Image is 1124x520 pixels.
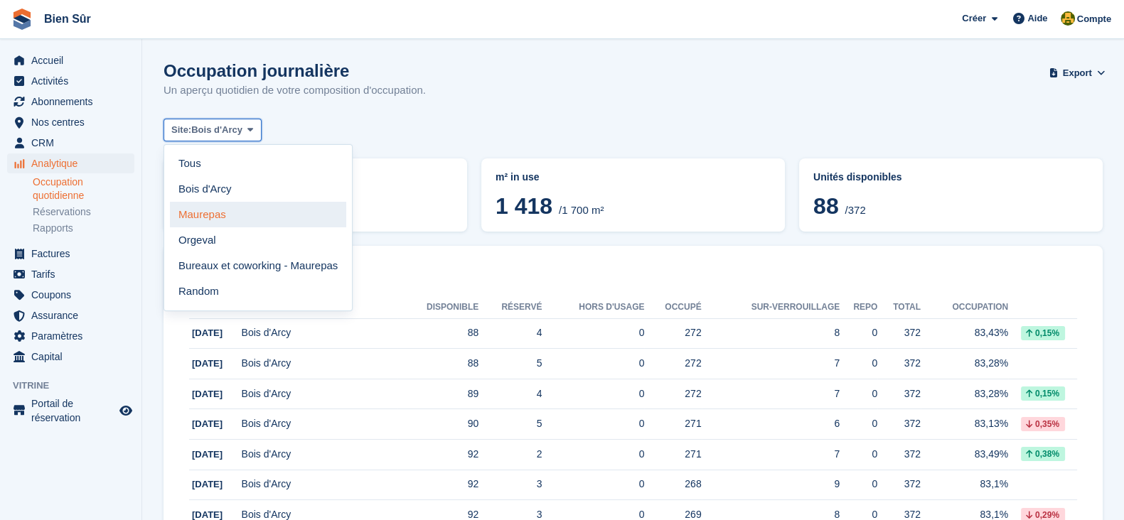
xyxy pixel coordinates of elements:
div: 9 [702,477,840,492]
a: menu [7,396,134,425]
th: Total [877,296,921,319]
a: menu [7,347,134,367]
td: 83,28% [921,379,1008,409]
span: /1 700 m² [559,204,604,216]
td: 372 [877,440,921,470]
td: 372 [877,409,921,440]
div: 268 [644,477,701,492]
td: Bois d'Arcy [242,440,397,470]
td: 90 [397,409,478,440]
div: 0,38% [1021,447,1065,461]
div: 7 [702,386,840,401]
td: 0 [542,318,644,349]
a: menu [7,133,134,153]
th: Réservé [478,296,542,319]
td: 88 [397,318,478,349]
td: Bois d'Arcy [242,318,397,349]
div: 0 [840,356,877,371]
td: 5 [478,349,542,379]
td: 4 [478,379,542,409]
span: Accueil [31,50,117,70]
td: 83,1% [921,470,1008,500]
div: 0 [840,477,877,492]
div: 0 [840,416,877,431]
a: Maurepas [170,202,346,227]
a: menu [7,153,134,173]
span: Capital [31,347,117,367]
a: Orgeval [170,227,346,253]
div: 0,35% [1021,417,1065,431]
div: 0 [840,447,877,462]
span: Paramètres [31,326,117,346]
td: 92 [397,440,478,470]
td: 83,13% [921,409,1008,440]
a: menu [7,112,134,132]
span: [DATE] [192,418,223,429]
a: Rapports [33,222,134,235]
div: 7 [702,447,840,462]
span: Portail de réservation [31,396,117,425]
span: Créer [962,11,986,26]
h1: Occupation journalière [164,61,426,80]
span: Vitrine [13,379,141,393]
span: [DATE] [192,479,223,489]
button: Site: Bois d'Arcy [164,119,262,142]
span: [DATE] [192,509,223,520]
span: Bois d'Arcy [191,123,242,137]
div: 6 [702,416,840,431]
td: 372 [877,470,921,500]
td: Bois d'Arcy [242,470,397,500]
span: 1 418 [496,193,552,219]
td: 0 [542,379,644,409]
td: 3 [478,470,542,500]
td: 372 [877,379,921,409]
td: 2 [478,440,542,470]
h2: Historique d'occupation [189,271,1077,288]
div: 8 [702,325,840,340]
td: 83,43% [921,318,1008,349]
td: 83,49% [921,440,1008,470]
td: Bois d'Arcy [242,379,397,409]
td: 0 [542,409,644,440]
div: 271 [644,447,701,462]
a: menu [7,92,134,112]
span: [DATE] [192,449,223,460]
a: menu [7,244,134,264]
td: 5 [478,409,542,440]
div: 272 [644,386,701,401]
div: 272 [644,356,701,371]
th: Occupé [644,296,701,319]
span: Site: [171,123,191,137]
img: stora-icon-8386f47178a22dfd0bd8f6a31ec36ba5ce8667c1dd55bd0f319d3a0aa187defe.svg [11,9,33,30]
a: menu [7,285,134,305]
th: Hors d'usage [542,296,644,319]
span: Coupons [31,285,117,305]
td: Bois d'Arcy [242,349,397,379]
div: 0,15% [1021,386,1065,401]
span: Activités [31,71,117,91]
a: Bureaux et coworking - Maurepas [170,253,346,278]
abbr: Current breakdown of %{unit} occupied [496,170,771,185]
td: 0 [542,470,644,500]
span: Aide [1027,11,1047,26]
p: Un aperçu quotidien de votre composition d'occupation. [164,82,426,99]
span: m² in use [496,171,539,183]
span: Tarifs [31,264,117,284]
td: 83,28% [921,349,1008,379]
td: 372 [877,318,921,349]
img: Fatima Kelaaoui [1061,11,1075,26]
td: 88 [397,349,478,379]
a: Random [170,278,346,304]
span: Factures [31,244,117,264]
th: Sur-verrouillage [702,296,840,319]
a: menu [7,326,134,346]
a: Boutique d'aperçu [117,402,134,419]
a: menu [7,71,134,91]
span: [DATE] [192,358,223,369]
div: 0 [840,386,877,401]
div: 7 [702,356,840,371]
a: menu [7,264,134,284]
div: 271 [644,416,701,431]
a: menu [7,305,134,325]
td: 89 [397,379,478,409]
